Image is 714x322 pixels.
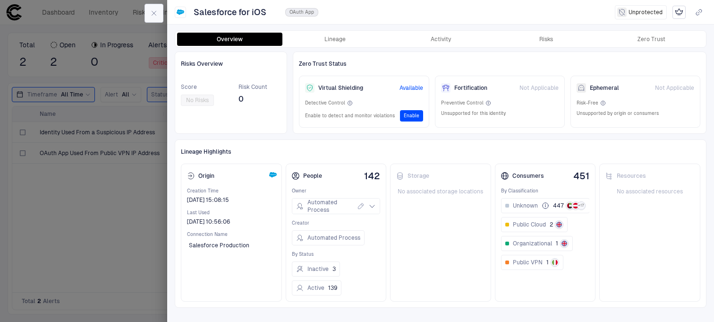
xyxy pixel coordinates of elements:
[501,217,568,232] button: Public Cloud2GB
[292,230,365,245] button: Automated Process
[454,84,487,92] span: Fortification
[292,172,322,180] div: People
[289,9,314,16] span: OAuth App
[501,172,544,180] div: Consumers
[187,218,230,226] span: [DATE] 10:56:06
[307,199,356,214] span: Automated Process
[187,172,214,180] div: Origin
[513,240,552,247] span: Organizational
[590,84,619,92] span: Ephemeral
[177,9,184,16] div: Salesforce
[577,110,659,117] span: Unsupported by origin or consumers
[238,83,267,91] span: Risk Count
[561,241,567,246] img: GB
[187,209,276,216] span: Last Used
[292,188,381,194] span: Owner
[519,84,559,92] span: Not Applicable
[556,240,558,247] span: 1
[307,234,360,242] span: Automated Process
[655,84,694,92] span: Not Applicable
[187,188,276,194] span: Creation Time
[328,284,337,292] span: 139
[282,33,388,46] button: Lineage
[396,172,429,180] div: Storage
[513,259,543,266] span: Public VPN
[672,6,686,19] div: Mark as Crown Jewel
[567,203,573,209] img: AE
[501,188,590,194] span: By Classification
[637,35,665,43] div: Zero Trust
[553,202,564,209] span: 447
[332,265,336,273] span: 3
[238,95,267,104] span: 0
[305,113,395,119] span: Enable to detect and monitor violations
[181,58,281,70] div: Risks Overview
[187,218,230,226] div: 12/08/2025 09:56:06 (GMT+00:00 UTC)
[268,171,276,179] div: Salesforce
[292,220,381,226] span: Creator
[513,202,538,209] span: Unknown
[187,196,229,204] span: [DATE] 15:08:15
[318,84,363,92] span: Virtual Shielding
[187,196,229,204] div: 04/09/2014 14:08:15 (GMT+00:00 UTC)
[299,58,700,70] div: Zero Trust Status
[181,146,700,158] div: Lineage Highlights
[189,242,249,249] span: Salesforce Production
[186,96,209,104] span: No Risks
[441,100,484,106] span: Preventive Control
[399,84,423,92] span: Available
[192,5,280,20] button: Salesforce for iOS
[305,100,345,106] span: Detective Control
[441,110,506,117] span: Unsupported for this identity
[577,100,598,106] span: Risk-Free
[573,171,589,181] span: 451
[194,7,266,18] span: Salesforce for iOS
[605,188,694,195] span: No associated resources
[292,251,381,258] span: By Status
[177,33,282,46] button: Overview
[396,188,485,195] span: No associated storage locations
[364,171,380,181] span: 142
[501,198,590,213] button: Unknown447AEAT+17
[501,255,563,270] button: Public VPN1IT
[292,280,341,296] button: Active139
[181,83,214,91] span: Score
[605,172,646,180] div: Resources
[556,222,562,227] img: GB
[187,238,263,253] button: Salesforce Production
[550,221,553,228] span: 2
[292,261,340,277] button: Inactive3
[578,202,584,209] span: + 17
[539,35,553,43] div: Risks
[501,236,573,251] button: Organizational1GB
[400,110,423,122] button: Enable
[573,203,578,209] img: AT
[187,231,276,238] span: Connection Name
[629,9,663,16] span: Unprotected
[513,221,546,228] span: Public Cloud
[388,33,493,46] button: Activity
[546,259,549,266] span: 1
[552,260,558,265] img: IT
